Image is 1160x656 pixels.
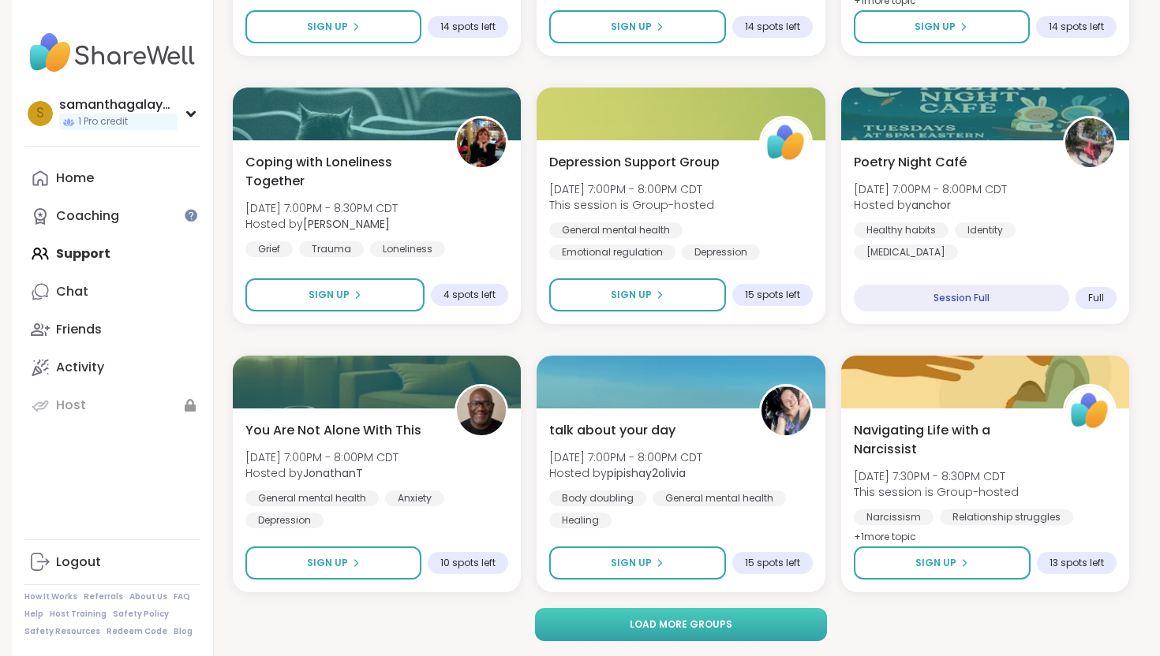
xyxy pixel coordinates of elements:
span: Sign Up [915,556,956,570]
span: Sign Up [309,288,350,302]
a: Chat [24,273,200,311]
img: anchor [1065,118,1114,167]
div: General mental health [653,490,786,506]
span: 10 spots left [440,557,496,569]
div: Body doubling [549,490,646,506]
span: 15 spots left [745,289,800,301]
div: Logout [56,553,101,571]
div: Activity [56,359,104,376]
span: Hosted by [245,465,399,481]
a: How It Works [24,591,77,602]
span: Sign Up [307,20,348,34]
div: Emotional regulation [549,244,675,260]
button: Sign Up [549,10,725,43]
div: Chat [56,283,88,300]
a: Host [24,386,200,424]
b: anchor [911,197,951,213]
div: General mental health [245,490,379,506]
span: 14 spots left [1049,20,1104,33]
span: This session is Group-hosted [549,197,714,213]
img: pipishay2olivia [761,386,810,435]
a: Help [24,609,43,620]
img: ShareWell Nav Logo [24,25,200,80]
div: Depression [682,244,760,260]
a: Blog [174,626,193,637]
a: Safety Policy [113,609,169,620]
button: Sign Up [854,546,1031,580]
button: Sign Up [245,278,425,311]
span: s [36,103,44,124]
button: Sign Up [245,546,421,580]
span: This session is Group-hosted [854,484,1019,500]
a: Coaching [24,197,200,235]
span: [DATE] 7:00PM - 8:00PM CDT [245,449,399,465]
a: FAQ [174,591,190,602]
img: JonathanT [457,386,506,435]
div: Identity [955,222,1016,238]
div: samanthagalayda [59,96,178,114]
span: 13 spots left [1050,557,1104,569]
a: Activity [24,348,200,386]
button: Sign Up [854,10,1030,43]
span: Coping with Loneliness Together [245,153,437,191]
span: You Are Not Alone With This [245,421,421,440]
span: [DATE] 7:00PM - 8:00PM CDT [549,181,714,197]
button: Load more groups [535,608,828,641]
div: Narcissism [854,509,934,525]
span: talk about your day [549,421,675,440]
span: Full [1088,292,1104,304]
div: [MEDICAL_DATA] [854,244,958,260]
a: Home [24,159,200,197]
div: Depression [245,512,324,528]
div: Loneliness [370,241,445,257]
span: [DATE] 7:30PM - 8:30PM CDT [854,468,1019,484]
button: Sign Up [549,278,725,311]
div: General mental health [549,222,683,238]
a: Logout [24,543,200,581]
img: ShareWell [1065,386,1114,435]
div: Healing [549,512,612,528]
span: [DATE] 7:00PM - 8:00PM CDT [854,181,1007,197]
span: 4 spots left [443,289,496,301]
div: Relationship struggles [940,509,1073,525]
a: Safety Resources [24,626,100,637]
button: Sign Up [549,546,725,580]
span: Hosted by [245,216,398,232]
a: About Us [129,591,167,602]
div: Session Full [854,285,1069,311]
span: Load more groups [630,617,732,632]
span: Navigating Life with a Narcissist [854,421,1046,459]
div: Anxiety [385,490,444,506]
span: 1 Pro credit [78,115,128,129]
span: 14 spots left [745,20,800,33]
b: pipishay2olivia [607,465,686,481]
span: [DATE] 7:00PM - 8:30PM CDT [245,200,398,216]
a: Referrals [84,591,123,602]
div: Healthy habits [854,222,949,238]
span: [DATE] 7:00PM - 8:00PM CDT [549,449,702,465]
div: Coaching [56,207,119,225]
span: Sign Up [611,288,652,302]
a: Friends [24,311,200,348]
a: Redeem Code [107,626,167,637]
span: Hosted by [549,465,702,481]
img: Judy [457,118,506,167]
div: Friends [56,321,102,338]
div: Home [56,170,94,187]
button: Sign Up [245,10,421,43]
span: Sign Up [307,556,348,570]
b: JonathanT [303,465,363,481]
span: Depression Support Group [549,153,720,172]
a: Host Training [50,609,107,620]
b: [PERSON_NAME] [303,216,390,232]
div: Trauma [299,241,364,257]
div: Host [56,397,86,414]
span: Sign Up [915,20,956,34]
span: Sign Up [611,556,652,570]
span: 14 spots left [440,20,496,33]
img: ShareWell [761,118,810,167]
span: Hosted by [854,197,1007,213]
span: 15 spots left [745,557,800,569]
span: Poetry Night Café [854,153,967,172]
span: Sign Up [611,20,652,34]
